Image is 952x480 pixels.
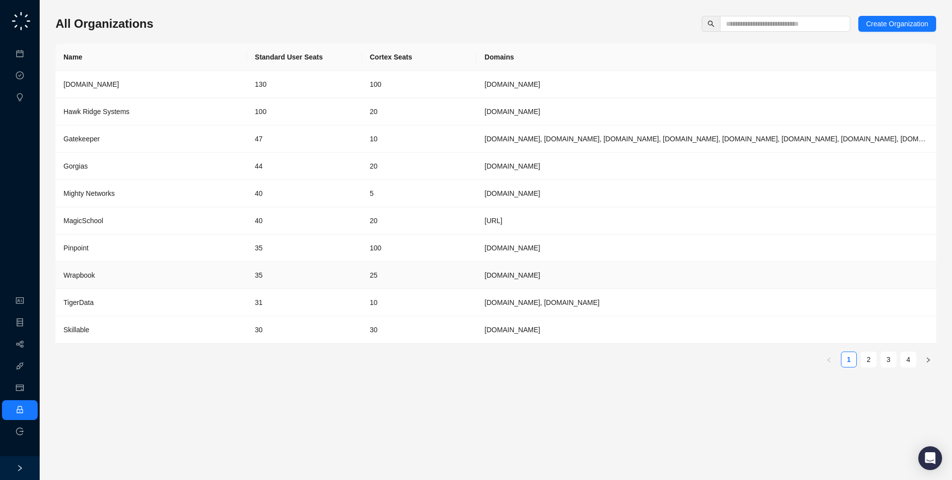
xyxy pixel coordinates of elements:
span: logout [16,427,24,435]
span: Pinpoint [63,244,89,252]
a: 2 [861,352,876,367]
td: 30 [362,316,477,344]
span: left [826,357,832,363]
span: right [925,357,931,363]
button: left [821,352,837,367]
a: 3 [881,352,896,367]
td: 44 [247,153,362,180]
td: 20 [362,207,477,235]
th: Name [56,44,247,71]
td: 20 [362,98,477,125]
td: 10 [362,289,477,316]
td: 40 [247,207,362,235]
span: Hawk Ridge Systems [63,108,129,116]
span: right [16,465,23,472]
td: 10 [362,125,477,153]
span: Gatekeeper [63,135,100,143]
span: Gorgias [63,162,88,170]
td: hawkridgesys.com [476,98,936,125]
span: MagicSchool [63,217,103,225]
td: 100 [247,98,362,125]
li: Next Page [920,352,936,367]
span: Mighty Networks [63,189,115,197]
td: 100 [362,235,477,262]
li: Previous Page [821,352,837,367]
button: right [920,352,936,367]
li: 2 [861,352,877,367]
div: Open Intercom Messenger [918,446,942,470]
img: logo-small-C4UdH2pc.png [10,10,32,32]
td: 35 [247,235,362,262]
td: gorgias.com [476,153,936,180]
td: magicschool.ai [476,207,936,235]
td: 20 [362,153,477,180]
td: 47 [247,125,362,153]
td: wrapbook.com [476,262,936,289]
td: 40 [247,180,362,207]
span: search [708,20,714,27]
td: 25 [362,262,477,289]
th: Standard User Seats [247,44,362,71]
span: Skillable [63,326,89,334]
td: 100 [362,71,477,98]
td: pinpointhq.com [476,235,936,262]
li: 3 [881,352,896,367]
span: Create Organization [866,18,928,29]
th: Cortex Seats [362,44,477,71]
td: 30 [247,316,362,344]
button: Create Organization [858,16,936,32]
td: 5 [362,180,477,207]
td: mightynetworks.com [476,180,936,207]
td: 31 [247,289,362,316]
th: Domains [476,44,936,71]
td: 35 [247,262,362,289]
span: TigerData [63,299,94,306]
td: 130 [247,71,362,98]
h3: All Organizations [56,16,153,32]
span: Wrapbook [63,271,95,279]
a: 1 [841,352,856,367]
td: skillable.com [476,316,936,344]
td: timescale.com, tigerdata.com [476,289,936,316]
a: 4 [901,352,916,367]
li: 4 [900,352,916,367]
td: gatekeeperhq.com, gatekeeperhq.io, gatekeeper.io, gatekeepervclm.com, gatekeeperhq.co, trygatekee... [476,125,936,153]
li: 1 [841,352,857,367]
td: synthesia.io [476,71,936,98]
span: [DOMAIN_NAME] [63,80,119,88]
